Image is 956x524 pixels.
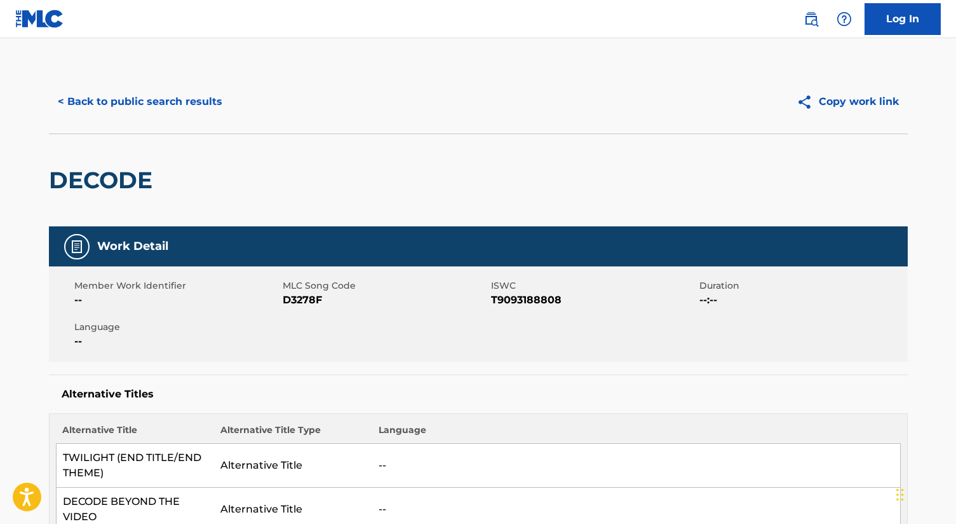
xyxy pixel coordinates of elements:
iframe: Chat Widget [892,463,956,524]
th: Language [372,424,900,444]
span: MLC Song Code [283,279,488,293]
td: TWILIGHT (END TITLE/END THEME) [56,444,214,488]
img: Work Detail [69,239,84,254]
span: -- [74,293,279,308]
div: Help [831,6,857,32]
a: Log In [865,3,941,35]
img: help [837,11,852,27]
img: MLC Logo [15,10,64,28]
span: Duration [699,279,905,293]
h2: DECODE [49,166,159,195]
button: < Back to public search results [49,86,231,118]
td: -- [372,444,900,488]
img: search [804,11,819,27]
th: Alternative Title [56,424,214,444]
span: -- [74,334,279,349]
div: Drag [896,476,904,514]
th: Alternative Title Type [214,424,372,444]
span: Member Work Identifier [74,279,279,293]
a: Public Search [798,6,824,32]
span: T9093188808 [491,293,696,308]
span: ISWC [491,279,696,293]
img: Copy work link [797,94,819,110]
button: Copy work link [788,86,908,118]
h5: Work Detail [97,239,168,254]
h5: Alternative Titles [62,388,895,401]
span: --:-- [699,293,905,308]
td: Alternative Title [214,444,372,488]
span: Language [74,321,279,334]
span: D3278F [283,293,488,308]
